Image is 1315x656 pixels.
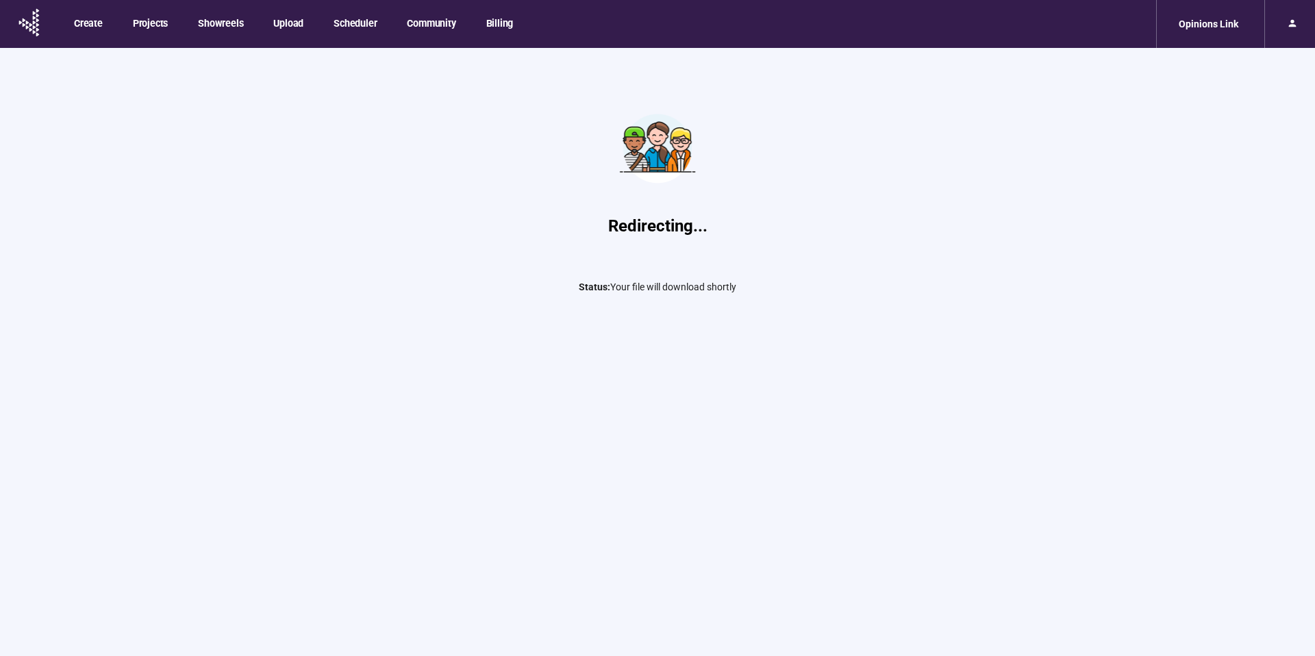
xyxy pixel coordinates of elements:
button: Create [63,8,112,37]
img: Teamwork [606,97,709,200]
span: Status: [579,281,610,292]
button: Scheduler [323,8,386,37]
button: Upload [262,8,313,37]
p: Your file will download shortly [452,279,863,294]
div: Opinions Link [1170,11,1247,37]
button: Projects [122,8,177,37]
button: Community [396,8,465,37]
button: Billing [475,8,523,37]
button: Showreels [187,8,253,37]
h1: Redirecting... [452,214,863,240]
